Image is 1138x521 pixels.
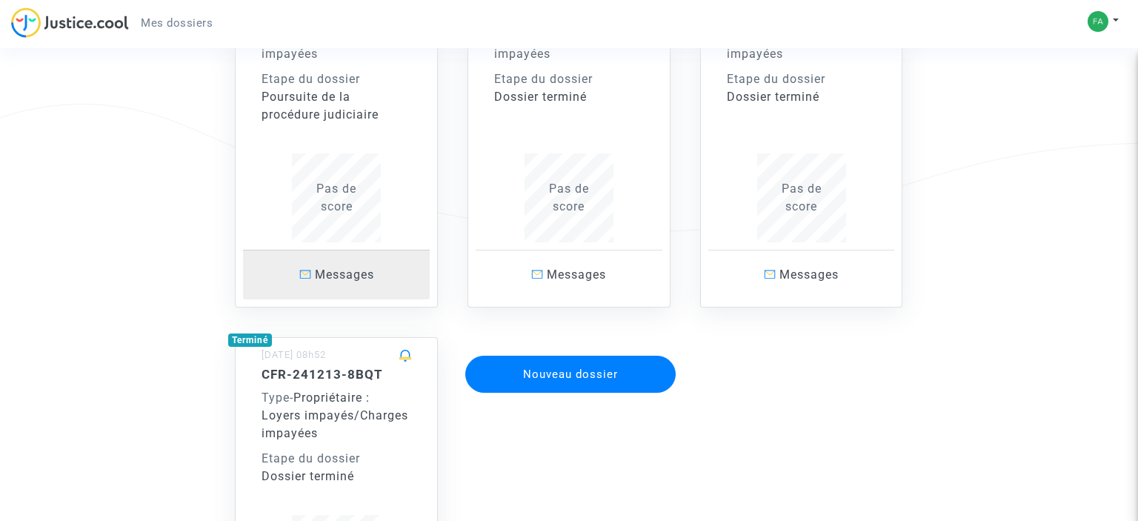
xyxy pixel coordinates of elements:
img: 2b9c5c8fcb03b275ff8f4ac0ea7a220b [1088,11,1108,32]
a: Messages [243,250,430,299]
span: Pas de score [782,182,822,213]
a: Messages [708,250,895,299]
span: - [262,391,293,405]
div: Dossier terminé [494,88,644,106]
span: Pas de score [549,182,589,213]
span: Propriétaire : Loyers impayés/Charges impayées [262,391,408,440]
div: Dossier terminé [262,468,411,485]
span: Propriétaire : Loyers impayés/Charges impayées [727,11,874,61]
img: jc-logo.svg [11,7,129,38]
span: Messages [779,268,839,282]
span: Type [262,391,290,405]
div: Dossier terminé [727,88,876,106]
a: Mes dossiers [129,12,224,34]
div: Poursuite de la procédure judiciaire [262,88,411,124]
span: Messages [547,268,606,282]
span: Messages [315,268,374,282]
div: Etape du dossier [494,70,644,88]
small: [DATE] 08h52 [262,349,326,360]
span: Mes dossiers [141,16,213,30]
div: Terminé [228,333,272,347]
a: Messages [476,250,662,299]
div: Etape du dossier [727,70,876,88]
span: Pas de score [316,182,356,213]
div: Etape du dossier [262,450,411,468]
span: Propriétaire : Loyers impayés/Charges impayées [494,11,641,61]
a: Nouveau dossier [464,346,677,360]
span: Propriétaire : Loyers impayés/Charges impayées [262,11,408,61]
h5: CFR-241213-8BQT [262,367,411,382]
div: Etape du dossier [262,70,411,88]
button: Nouveau dossier [465,356,676,393]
